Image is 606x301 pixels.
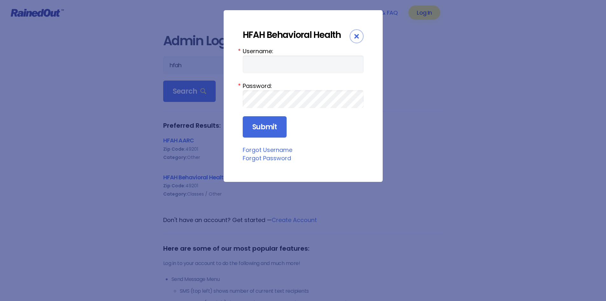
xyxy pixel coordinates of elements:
[243,29,350,40] div: HFAH Behavioral Health
[243,146,292,154] a: Forgot Username
[243,154,291,162] a: Forgot Password
[243,116,287,138] input: Submit
[350,29,364,43] div: Close
[243,82,364,90] label: Password:
[243,47,364,55] label: Username:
